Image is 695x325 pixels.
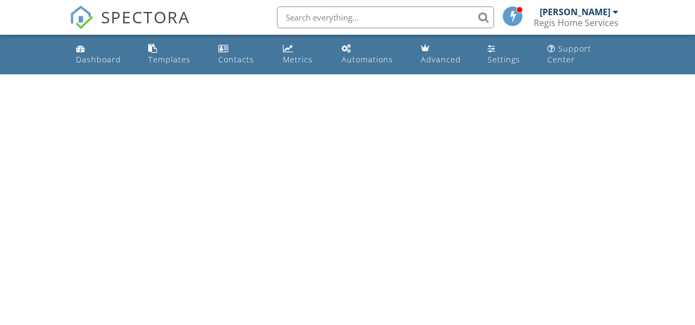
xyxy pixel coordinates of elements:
[547,43,591,65] div: Support Center
[279,39,328,70] a: Metrics
[277,7,494,28] input: Search everything...
[144,39,205,70] a: Templates
[148,54,191,65] div: Templates
[342,54,393,65] div: Automations
[488,54,520,65] div: Settings
[72,39,135,70] a: Dashboard
[101,5,190,28] span: SPECTORA
[540,7,610,17] div: [PERSON_NAME]
[76,54,121,65] div: Dashboard
[218,54,254,65] div: Contacts
[283,54,313,65] div: Metrics
[483,39,534,70] a: Settings
[543,39,623,70] a: Support Center
[214,39,270,70] a: Contacts
[69,15,190,37] a: SPECTORA
[534,17,618,28] div: Regis Home Services
[337,39,408,70] a: Automations (Basic)
[69,5,93,29] img: The Best Home Inspection Software - Spectora
[421,54,461,65] div: Advanced
[416,39,475,70] a: Advanced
